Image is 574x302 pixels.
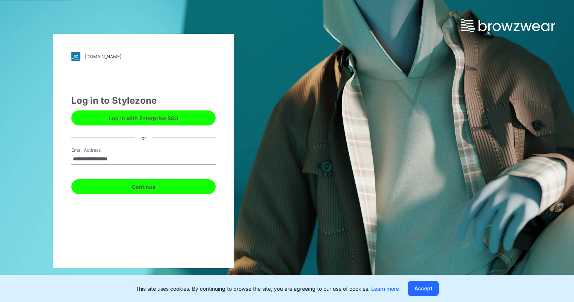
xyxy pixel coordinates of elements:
[71,52,80,61] img: stylezone-logo.562084cfcfab977791bfbf7441f1a819.svg
[71,52,216,61] a: [DOMAIN_NAME]
[371,285,399,292] a: Learn more
[71,94,216,107] div: Log in to Stylezone
[461,19,555,32] img: browzwear-logo.e42bd6dac1945053ebaf764b6aa21510.svg
[71,110,216,125] button: Log in with Enterprise SSO
[136,285,399,293] p: This site uses cookies. By continuing to browse the site, you are agreeing to our use of cookies.
[135,134,152,142] div: or
[408,281,439,296] button: Accept
[71,179,216,194] button: Continue
[71,147,124,154] label: Email Address
[85,54,121,59] div: [DOMAIN_NAME]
